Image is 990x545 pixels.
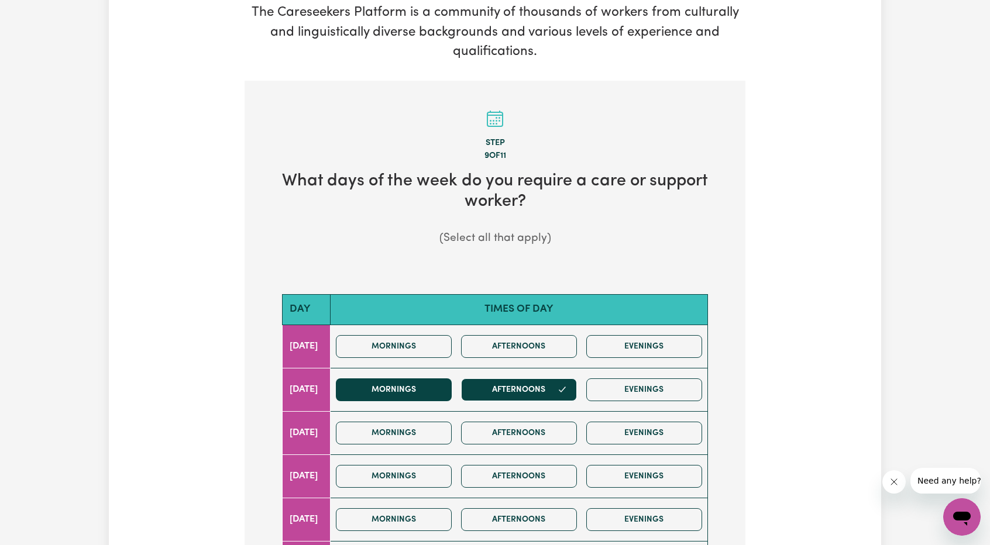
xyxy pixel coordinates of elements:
td: [DATE] [283,368,331,411]
p: (Select all that apply) [263,230,727,247]
td: [DATE] [283,498,331,541]
iframe: Button to launch messaging window [943,498,981,536]
button: Mornings [336,465,452,488]
td: [DATE] [283,325,331,368]
button: Afternoons [461,422,577,444]
button: Afternoons [461,378,577,401]
iframe: Close message [882,470,906,494]
div: Step [263,137,727,150]
button: Mornings [336,508,452,531]
button: Evenings [586,508,702,531]
button: Mornings [336,378,452,401]
button: Mornings [336,422,452,444]
h2: What days of the week do you require a care or support worker? [263,171,727,212]
button: Mornings [336,335,452,358]
span: Need any help? [7,8,71,18]
th: Day [283,295,331,325]
button: Evenings [586,465,702,488]
td: [DATE] [283,411,331,454]
iframe: Message from company [910,468,981,494]
button: Evenings [586,335,702,358]
p: The Careseekers Platform is a community of thousands of workers from culturally and linguisticall... [245,3,745,62]
div: 9 of 11 [263,150,727,163]
th: Times of day [330,295,707,325]
button: Evenings [586,378,702,401]
button: Afternoons [461,508,577,531]
button: Afternoons [461,335,577,358]
button: Afternoons [461,465,577,488]
button: Evenings [586,422,702,444]
td: [DATE] [283,454,331,498]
